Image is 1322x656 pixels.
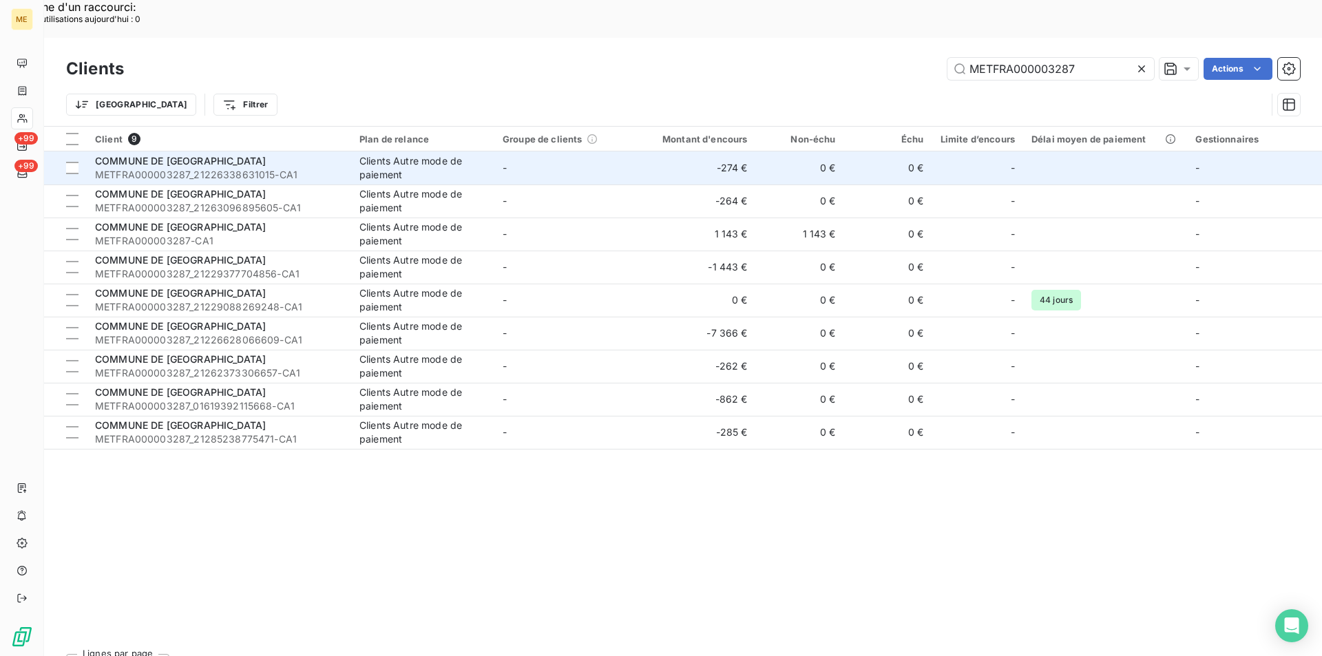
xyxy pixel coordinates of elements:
span: METFRA000003287_21229377704856-CA1 [95,267,343,281]
span: - [1011,359,1015,373]
button: [GEOGRAPHIC_DATA] [66,94,196,116]
td: 0 € [844,383,932,416]
h3: Clients [66,56,124,81]
span: - [1195,294,1199,306]
div: Plan de relance [359,134,486,145]
span: 9 [128,133,140,145]
div: Limite d’encours [941,134,1015,145]
div: Clients Autre mode de paiement [359,419,486,446]
span: - [503,294,507,306]
div: Clients Autre mode de paiement [359,220,486,248]
td: -862 € [638,383,756,416]
span: - [1195,261,1199,273]
div: Clients Autre mode de paiement [359,352,486,380]
td: 0 € [756,317,844,350]
img: Logo LeanPay [11,626,33,648]
span: METFRA000003287_21263096895605-CA1 [95,201,343,215]
span: - [503,195,507,207]
span: METFRA000003287-CA1 [95,234,343,248]
span: - [1011,425,1015,439]
span: COMMUNE DE [GEOGRAPHIC_DATA] [95,254,266,266]
span: 44 jours [1031,290,1081,310]
td: -1 443 € [638,251,756,284]
div: Gestionnaires [1195,134,1322,145]
td: 1 143 € [638,218,756,251]
td: 1 143 € [756,218,844,251]
td: 0 € [756,251,844,284]
span: METFRA000003287_21229088269248-CA1 [95,300,343,314]
div: Clients Autre mode de paiement [359,253,486,281]
span: METFRA000003287_21226338631015-CA1 [95,168,343,182]
span: COMMUNE DE [GEOGRAPHIC_DATA] [95,320,266,332]
td: 0 € [756,383,844,416]
td: 0 € [844,416,932,449]
td: -7 366 € [638,317,756,350]
td: 0 € [756,284,844,317]
td: 0 € [844,284,932,317]
td: 0 € [756,416,844,449]
span: COMMUNE DE [GEOGRAPHIC_DATA] [95,386,266,398]
span: COMMUNE DE [GEOGRAPHIC_DATA] [95,287,266,299]
span: +99 [14,160,38,172]
div: Open Intercom Messenger [1275,609,1308,642]
span: - [1011,227,1015,241]
div: Clients Autre mode de paiement [359,154,486,182]
span: - [503,162,507,173]
div: Clients Autre mode de paiement [359,319,486,347]
span: - [1011,392,1015,406]
span: - [1195,360,1199,372]
td: -262 € [638,350,756,383]
td: 0 € [844,151,932,184]
button: Filtrer [213,94,277,116]
span: - [1011,260,1015,274]
td: 0 € [844,350,932,383]
span: - [1195,393,1199,405]
span: - [1195,327,1199,339]
span: METFRA000003287_21285238775471-CA1 [95,432,343,446]
span: - [503,228,507,240]
div: Clients Autre mode de paiement [359,187,486,215]
div: Échu [852,134,924,145]
td: 0 € [756,151,844,184]
span: - [1011,326,1015,340]
div: Clients Autre mode de paiement [359,286,486,314]
span: +99 [14,132,38,145]
span: - [503,393,507,405]
span: COMMUNE DE [GEOGRAPHIC_DATA] [95,155,266,167]
td: -264 € [638,184,756,218]
span: COMMUNE DE [GEOGRAPHIC_DATA] [95,188,266,200]
td: 0 € [844,317,932,350]
span: METFRA000003287_01619392115668-CA1 [95,399,343,413]
span: - [1011,161,1015,175]
td: 0 € [844,184,932,218]
span: Groupe de clients [503,134,583,145]
span: - [503,426,507,438]
span: - [1195,228,1199,240]
button: Actions [1204,58,1272,80]
div: Non-échu [764,134,836,145]
div: Montant d'encours [646,134,748,145]
td: -274 € [638,151,756,184]
span: - [503,261,507,273]
td: 0 € [756,350,844,383]
input: Rechercher [947,58,1154,80]
span: - [503,360,507,372]
span: COMMUNE DE [GEOGRAPHIC_DATA] [95,353,266,365]
span: - [503,327,507,339]
span: COMMUNE DE [GEOGRAPHIC_DATA] [95,419,266,431]
td: 0 € [756,184,844,218]
span: - [1011,293,1015,307]
td: 0 € [844,218,932,251]
div: Clients Autre mode de paiement [359,385,486,413]
span: Client [95,134,123,145]
span: COMMUNE DE [GEOGRAPHIC_DATA] [95,221,266,233]
span: METFRA000003287_21262373306657-CA1 [95,366,343,380]
span: - [1195,426,1199,438]
div: Délai moyen de paiement [1031,134,1179,145]
td: 0 € [844,251,932,284]
span: - [1011,194,1015,208]
span: - [1195,195,1199,207]
td: -285 € [638,416,756,449]
span: - [1195,162,1199,173]
span: METFRA000003287_21226628066609-CA1 [95,333,343,347]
